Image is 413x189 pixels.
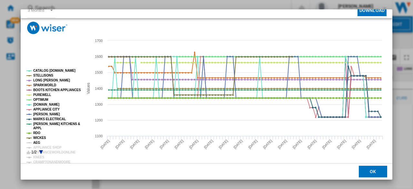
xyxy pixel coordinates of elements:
tspan: 1300 [95,102,103,106]
tspan: LONG [PERSON_NAME] [33,79,70,82]
tspan: 1400 [95,87,103,90]
tspan: [DATE] [144,139,155,150]
tspan: KNEES [33,155,44,159]
tspan: 1500 [95,70,103,74]
tspan: MARKS ELECTRICAL [33,117,66,121]
tspan: CATALOG [DOMAIN_NAME] [33,69,76,72]
tspan: APPLIANCE CITY [33,108,60,111]
tspan: [DATE] [366,139,377,150]
tspan: APPLIANCE SHOP [33,146,62,149]
button: OK [359,166,387,177]
tspan: [DATE] [100,139,110,150]
tspan: [DATE] [218,139,228,150]
tspan: Values [86,83,91,94]
div: 3 Months [28,8,45,13]
tspan: 1200 [95,118,103,122]
tspan: RDO [33,131,40,135]
tspan: BOOTS KITCHEN APPLIANCES [33,88,81,92]
tspan: PUREWELL [33,93,51,97]
button: Download [358,4,387,16]
md-dialog: Product popup [21,9,392,180]
tspan: [DATE] [247,139,258,150]
tspan: [DATE] [159,139,169,150]
tspan: [DATE] [233,139,243,150]
tspan: APPL [33,126,42,130]
tspan: STELLISONS [33,74,53,77]
text: 1/2 [31,150,37,154]
tspan: 1700 [95,39,103,43]
tspan: [DATE] [292,139,303,150]
tspan: [DATE] [129,139,140,150]
tspan: [DATE] [262,139,273,150]
tspan: [DATE] [351,139,362,150]
tspan: OPTIMUM [33,98,48,101]
tspan: [DATE] [188,139,199,150]
tspan: [DATE] [115,139,125,150]
tspan: [DATE] [174,139,184,150]
tspan: 1600 [95,55,103,58]
tspan: AEG [33,141,40,144]
tspan: [DATE] [203,139,214,150]
tspan: CRAMPTONANDMOORE [33,160,71,164]
tspan: SPARKWORLD [33,83,56,87]
tspan: [PERSON_NAME] KITCHENS & [33,122,80,126]
tspan: [DATE] [277,139,288,150]
tspan: WICKES [33,136,46,140]
tspan: [DATE] [307,139,317,150]
tspan: [PERSON_NAME] [33,112,60,116]
tspan: [DOMAIN_NAME] [33,103,59,106]
img: logo_wiser_300x94.png [27,22,67,34]
tspan: [DATE] [321,139,332,150]
tspan: [DATE] [336,139,347,150]
tspan: APPLIANCEWORLDONLINE [33,151,76,154]
tspan: 1100 [95,134,103,138]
